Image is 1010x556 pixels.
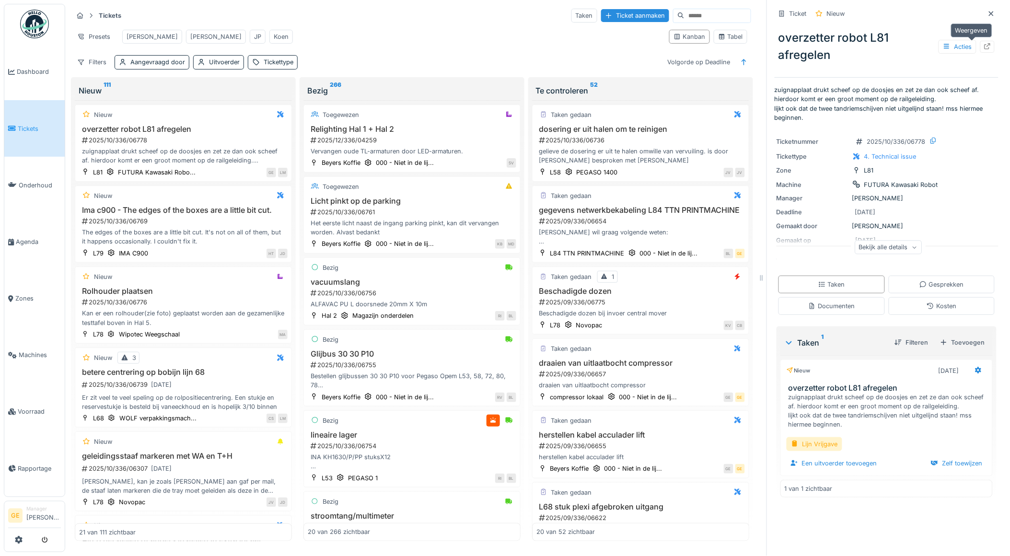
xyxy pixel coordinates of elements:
div: 2025/09/336/06622 [538,513,745,522]
sup: 1 [822,337,824,348]
div: LM [278,414,288,423]
div: JD [278,249,288,258]
h3: gegevens netwerkbekabeling L84 TTN PRINTMACHINE [536,206,745,215]
span: Machines [19,350,61,359]
div: [PERSON_NAME] [777,221,997,231]
li: [PERSON_NAME] [26,505,61,526]
div: L78 [93,330,104,339]
div: 2025/10/336/06307 [81,463,288,475]
div: Ticket aanmaken [601,9,669,22]
sup: 266 [330,85,341,96]
div: RI [495,311,505,321]
p: zuignapplaat drukt scheef op de doosjes en zet ze dan ook scheef af. hierdoor komt er een groot m... [775,85,998,122]
div: 2025/10/336/06778 [81,136,288,145]
div: WOLF verpakkingsmach... [119,414,197,423]
a: Dashboard [4,44,65,100]
h3: draaien van uitlaatbocht compressor [536,359,745,368]
div: 2025/09/336/06775 [538,298,745,307]
div: Toevoegen [936,336,989,349]
div: Bezig [323,263,338,272]
div: Bestellen glijbussen 30 30 P10 voor Pegaso Opem L53, 58, 72, 80, 78 20 stuks voor in modula [308,371,516,390]
div: 4. Technical issue [864,152,917,161]
div: [DATE] [855,208,876,217]
div: BL [724,249,733,258]
div: [PERSON_NAME] wil graag volgende weten: - bekabeling: gelabelled, waar afgemonteerd (begin/einde)... [536,228,745,246]
div: Beyers Koffie [550,464,589,473]
div: Toegewezen [323,182,359,191]
div: Tickettype [264,58,293,67]
div: 2025/10/336/06761 [310,208,516,217]
h3: Ima c900 - The edges of the boxes are a little bit cut. [79,206,288,215]
h3: lineaire lager [308,430,516,440]
li: GE [8,509,23,523]
div: Bezig [307,85,517,96]
div: Taken gedaan [551,110,592,119]
div: Tabel [718,32,743,41]
div: Filters [73,55,111,69]
div: 2025/10/336/06736 [538,136,745,145]
div: Kosten [927,301,956,311]
a: Onderhoud [4,157,65,213]
div: Manager [26,505,61,512]
div: Kan er een rolhouder(zie foto) geplaatst worden aan de gezamenlijke testtafel boven in Hal 5. [79,309,288,327]
div: Taken gedaan [551,488,592,497]
div: GE [735,249,745,258]
div: Nieuw [94,191,112,200]
div: GE [724,464,733,474]
div: Er zit veel te veel speling op de rolpositiecentrering. Een stukje en reservestukje is besteld bi... [79,393,288,411]
div: Hal 2 [322,311,337,320]
div: Het eerste licht naast de ingang parking pinkt, kan dit vervangen worden. Alvast bedankt [308,219,516,237]
div: JP [254,32,261,41]
div: L78 [550,321,561,330]
div: Uitvoerder [209,58,240,67]
div: PEGASO 1400 [577,168,618,177]
div: JV [724,168,733,177]
div: Wipotec Weegschaal [119,330,180,339]
div: 2025/09/336/06654 [538,217,745,226]
div: L53 [322,474,333,483]
div: Zelf toewijzen [927,457,987,470]
div: [PERSON_NAME], kan je zoals [PERSON_NAME] aan gaf per mail, de staaf laten markeren die de tray m... [79,477,288,495]
div: 2025/10/336/06754 [310,441,516,451]
div: overzetter robot L81 afregelen [775,25,998,68]
a: GE Manager[PERSON_NAME] [8,505,61,528]
div: 20 van 52 zichtbaar [536,528,595,537]
div: 1 [612,272,615,281]
div: Aangevraagd door [130,58,185,67]
div: 2025/10/336/06738 [310,522,516,532]
div: HT [267,249,276,258]
span: Agenda [16,237,61,246]
div: Ticket [789,9,807,18]
h3: geleidingsstaaf markeren met WA en T+H [79,452,288,461]
div: KB [495,239,505,249]
div: FUTURA Kawasaki Robo... [118,168,196,177]
strong: Tickets [95,11,125,20]
span: Zones [15,294,61,303]
div: CS [267,414,276,423]
div: Filteren [891,336,932,349]
div: INA KH1630/P/PP stuksX12 modula leeg, bijbestellen onder 8 stuks [308,452,516,471]
div: Vervangen oude TL-armaturen door LED-armaturen. [308,147,516,156]
div: 2025/09/336/06655 [538,441,745,451]
div: BL [507,311,516,321]
div: BL [507,393,516,402]
div: Taken [571,9,597,23]
a: Tickets [4,100,65,157]
h3: Beschadigde dozen [536,287,745,296]
span: Voorraad [18,407,61,416]
div: L58 [550,168,561,177]
div: L68 [93,414,104,423]
div: 2025/10/336/06739 [81,379,288,391]
div: Bezig [323,335,338,344]
span: Tickets [18,124,61,133]
div: 2025/10/336/06778 [867,137,926,146]
div: [DATE] [151,380,172,389]
div: zuignapplaat drukt scheef op de doosjes en zet ze dan ook scheef af. hierdoor komt er een groot m... [789,393,988,429]
div: Te controleren [536,85,745,96]
div: Volgorde op Deadline [663,55,735,69]
div: GE [735,464,745,474]
div: JV [735,168,745,177]
div: Magazijn onderdelen [352,311,414,320]
div: [PERSON_NAME] [127,32,178,41]
div: 2025/10/336/06755 [310,360,516,370]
